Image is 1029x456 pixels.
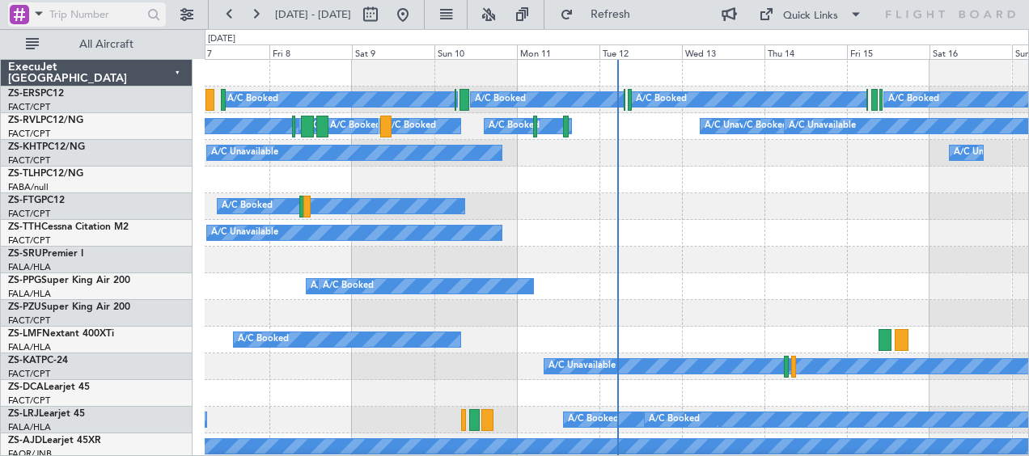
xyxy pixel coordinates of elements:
[8,181,49,193] a: FABA/null
[8,329,114,339] a: ZS-LMFNextant 400XTi
[18,32,176,57] button: All Aircraft
[8,302,130,312] a: ZS-PZUSuper King Air 200
[8,421,51,433] a: FALA/HLA
[211,221,278,245] div: A/C Unavailable
[568,407,619,432] div: A/C Booked
[8,302,41,312] span: ZS-PZU
[8,142,85,152] a: ZS-KHTPC12/NG
[489,114,540,138] div: A/C Booked
[8,368,50,380] a: FACT/CPT
[8,89,64,99] a: ZS-ERSPC12
[548,354,616,378] div: A/C Unavailable
[8,341,51,353] a: FALA/HLA
[222,194,273,218] div: A/C Booked
[8,196,65,205] a: ZS-FTGPC12
[8,249,83,259] a: ZS-SRUPremier I
[789,114,856,138] div: A/C Unavailable
[649,407,700,432] div: A/C Booked
[434,44,517,59] div: Sun 10
[49,2,142,27] input: Trip Number
[323,274,374,298] div: A/C Booked
[475,87,526,112] div: A/C Booked
[8,89,40,99] span: ZS-ERS
[8,395,50,407] a: FACT/CPT
[8,222,41,232] span: ZS-TTH
[8,101,50,113] a: FACT/CPT
[8,436,101,445] a: ZS-AJDLearjet 45XR
[211,141,278,165] div: A/C Unavailable
[8,222,129,232] a: ZS-TTHCessna Citation M2
[577,9,645,20] span: Refresh
[705,114,772,138] div: A/C Unavailable
[8,116,83,125] a: ZS-RVLPC12/NG
[954,141,1021,165] div: A/C Unavailable
[599,44,682,59] div: Tue 12
[8,234,50,247] a: FACT/CPT
[636,87,687,112] div: A/C Booked
[8,329,42,339] span: ZS-LMF
[783,8,838,24] div: Quick Links
[8,169,40,179] span: ZS-TLH
[8,142,42,152] span: ZS-KHT
[929,44,1012,59] div: Sat 16
[847,44,929,59] div: Fri 15
[888,87,939,112] div: A/C Booked
[311,274,362,298] div: A/C Booked
[8,436,42,445] span: ZS-AJD
[8,208,50,220] a: FACT/CPT
[8,409,85,419] a: ZS-LRJLearjet 45
[682,44,764,59] div: Wed 13
[238,327,289,352] div: A/C Booked
[8,128,50,140] a: FACT/CPT
[8,288,51,300] a: FALA/HLA
[8,315,50,327] a: FACT/CPT
[8,261,51,273] a: FALA/HLA
[764,44,847,59] div: Thu 14
[42,39,171,50] span: All Aircraft
[227,87,278,112] div: A/C Booked
[352,44,434,59] div: Sat 9
[8,409,39,419] span: ZS-LRJ
[8,154,50,167] a: FACT/CPT
[553,2,650,27] button: Refresh
[517,44,599,59] div: Mon 11
[208,32,235,46] div: [DATE]
[275,7,351,22] span: [DATE] - [DATE]
[8,382,44,392] span: ZS-DCA
[8,196,41,205] span: ZS-FTG
[8,382,90,392] a: ZS-DCALearjet 45
[8,116,40,125] span: ZS-RVL
[8,356,68,365] a: ZS-KATPC-24
[330,114,381,138] div: A/C Booked
[385,114,436,138] div: A/C Booked
[751,2,870,27] button: Quick Links
[8,276,41,285] span: ZS-PPG
[8,276,130,285] a: ZS-PPGSuper King Air 200
[8,356,41,365] span: ZS-KAT
[8,249,42,259] span: ZS-SRU
[8,169,83,179] a: ZS-TLHPC12/NG
[187,44,269,59] div: Thu 7
[737,114,788,138] div: A/C Booked
[269,44,352,59] div: Fri 8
